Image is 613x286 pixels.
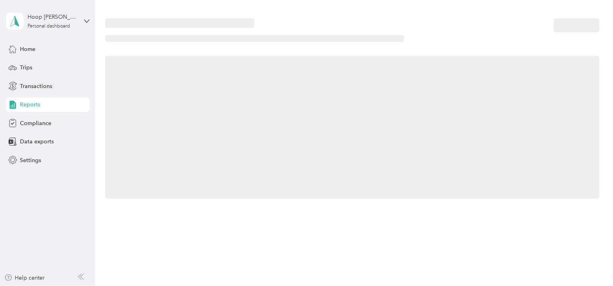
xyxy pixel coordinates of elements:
div: Hoop [PERSON_NAME] [27,13,77,21]
div: Personal dashboard [27,24,70,29]
span: Data exports [20,137,54,146]
span: Trips [20,63,32,72]
span: Compliance [20,119,51,127]
span: Settings [20,156,41,165]
span: Home [20,45,35,53]
span: Reports [20,100,40,109]
button: Help center [4,274,45,282]
iframe: Everlance-gr Chat Button Frame [568,241,613,286]
span: Transactions [20,82,52,90]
